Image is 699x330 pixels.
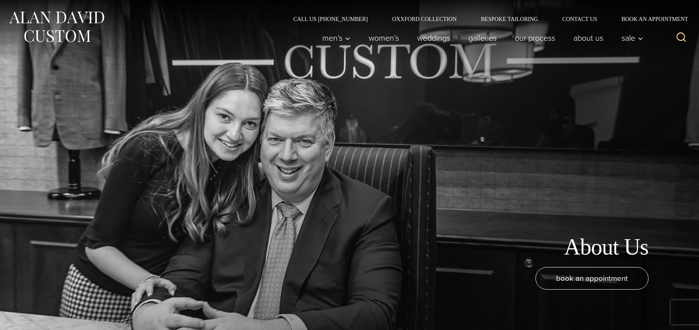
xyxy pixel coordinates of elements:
nav: Secondary Navigation [281,16,691,22]
h1: About Us [564,234,649,261]
img: Alan David Custom [8,9,105,45]
a: Women’s [360,30,408,46]
a: Galleries [460,30,506,46]
nav: Primary Navigation [313,30,648,46]
a: Our Process [506,30,565,46]
a: weddings [408,30,460,46]
button: View Search Form [672,28,691,48]
a: Oxxford Collection [380,16,469,22]
span: Sale [621,34,643,42]
a: Contact Us [550,16,609,22]
a: Call Us [PHONE_NUMBER] [281,16,380,22]
a: Bespoke Tailoring [469,16,550,22]
span: book an appointment [556,272,628,284]
a: About Us [565,30,613,46]
span: Men’s [322,34,351,42]
a: book an appointment [535,267,649,290]
a: Book an Appointment [609,16,691,22]
iframe: Opens a widget where you can chat to one of our agents [647,306,691,326]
